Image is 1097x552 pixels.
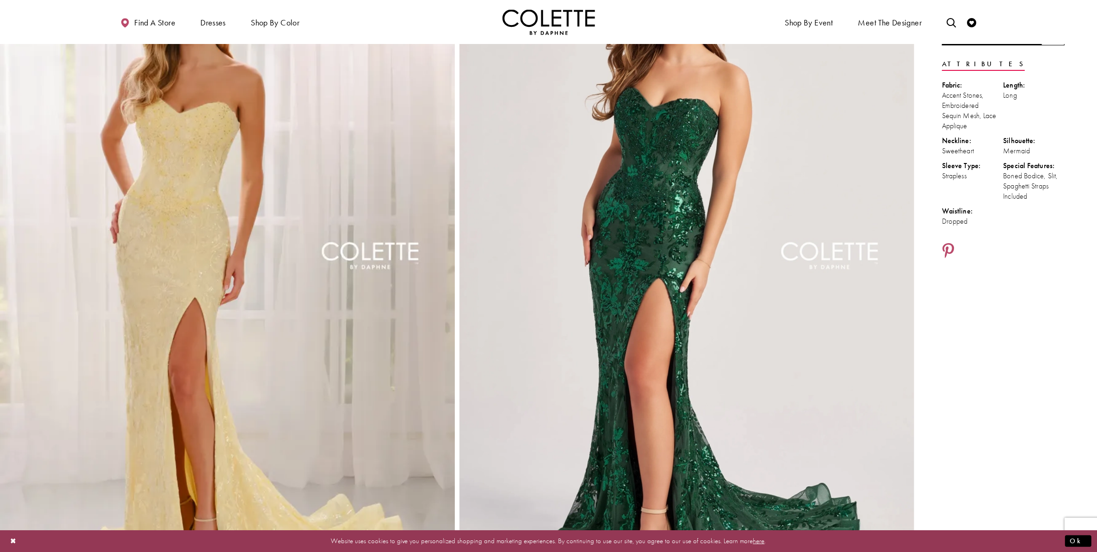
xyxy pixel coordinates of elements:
[502,9,595,35] a: Visit Home Page
[856,9,924,35] a: Meet the designer
[134,18,175,27] span: Find a store
[198,9,228,35] span: Dresses
[6,533,21,549] button: Close Dialog
[942,171,1004,181] div: Strapless
[1065,535,1091,547] button: Submit Dialog
[858,18,922,27] span: Meet the designer
[1004,80,1065,90] div: Length:
[942,161,1004,171] div: Sleeve Type:
[753,536,765,546] a: here
[942,146,1004,156] div: Sweetheart
[782,9,835,35] span: Shop By Event
[1004,161,1065,171] div: Special Features:
[965,9,979,35] a: Check Wishlist
[785,18,833,27] span: Shop By Event
[248,9,302,35] span: Shop by color
[502,9,595,35] img: Colette by Daphne
[942,57,1025,71] a: Attributes
[1004,136,1065,146] div: Silhouette:
[942,216,1004,226] div: Dropped
[942,243,954,260] a: Share using Pinterest - Opens in new tab
[942,80,1004,90] div: Fabric:
[944,9,958,35] a: Toggle search
[118,9,178,35] a: Find a store
[942,90,1004,131] div: Accent Stones, Embroidered Sequin Mesh, Lace Applique
[200,18,226,27] span: Dresses
[942,136,1004,146] div: Neckline:
[942,206,1004,216] div: Waistline:
[1004,171,1065,201] div: Boned Bodice, Slit, Spaghetti Straps Included
[1004,146,1065,156] div: Mermaid
[251,18,299,27] span: Shop by color
[67,535,1030,547] p: Website uses cookies to give you personalized shopping and marketing experiences. By continuing t...
[1004,90,1065,100] div: Long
